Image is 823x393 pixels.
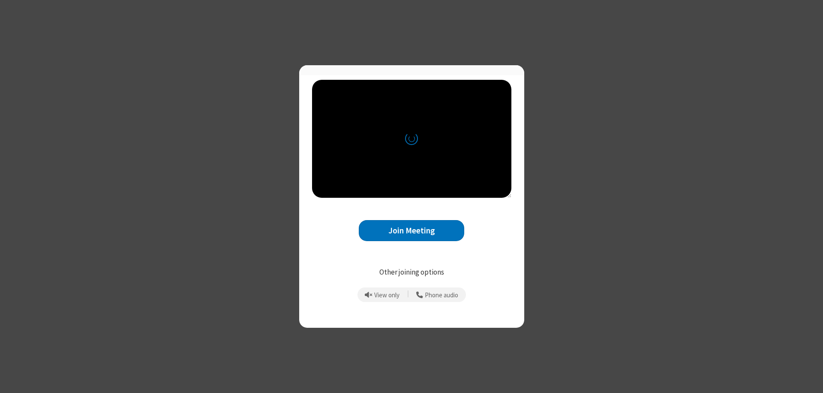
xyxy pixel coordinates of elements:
[362,287,403,302] button: Prevent echo when there is already an active mic and speaker in the room.
[407,289,409,301] span: |
[425,292,458,299] span: Phone audio
[374,292,399,299] span: View only
[359,220,464,241] button: Join Meeting
[413,287,462,302] button: Use your phone for mic and speaker while you view the meeting on this device.
[312,267,511,278] p: Other joining options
